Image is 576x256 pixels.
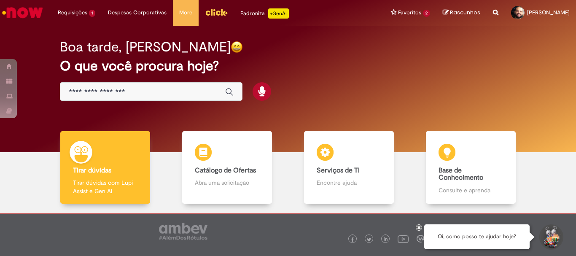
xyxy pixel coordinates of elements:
img: logo_footer_twitter.png [367,237,371,242]
b: Tirar dúvidas [73,166,111,175]
b: Serviços de TI [317,166,360,175]
b: Catálogo de Ofertas [195,166,256,175]
span: 1 [89,10,95,17]
b: Base de Conhecimento [439,166,483,182]
p: Consulte e aprenda [439,186,503,194]
span: Despesas Corporativas [108,8,167,17]
div: Padroniza [240,8,289,19]
a: Rascunhos [443,9,480,17]
button: Iniciar Conversa de Suporte [538,224,563,250]
h2: Boa tarde, [PERSON_NAME] [60,40,231,54]
a: Catálogo de Ofertas Abra uma solicitação [166,131,288,204]
a: Serviços de TI Encontre ajuda [288,131,410,204]
span: Requisições [58,8,87,17]
img: logo_footer_linkedin.png [384,237,388,242]
img: happy-face.png [231,41,243,53]
span: [PERSON_NAME] [527,9,570,16]
div: Oi, como posso te ajudar hoje? [424,224,530,249]
p: Tirar dúvidas com Lupi Assist e Gen Ai [73,178,137,195]
p: Abra uma solicitação [195,178,259,187]
span: Rascunhos [450,8,480,16]
span: 2 [423,10,430,17]
img: logo_footer_ambev_rotulo_gray.png [159,223,207,240]
span: More [179,8,192,17]
span: Favoritos [398,8,421,17]
img: click_logo_yellow_360x200.png [205,6,228,19]
p: Encontre ajuda [317,178,381,187]
img: ServiceNow [1,4,44,21]
img: logo_footer_facebook.png [350,237,355,242]
a: Base de Conhecimento Consulte e aprenda [410,131,532,204]
p: +GenAi [268,8,289,19]
a: Tirar dúvidas Tirar dúvidas com Lupi Assist e Gen Ai [44,131,166,204]
h2: O que você procura hoje? [60,59,516,73]
img: logo_footer_youtube.png [398,233,409,244]
img: logo_footer_workplace.png [417,235,424,243]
